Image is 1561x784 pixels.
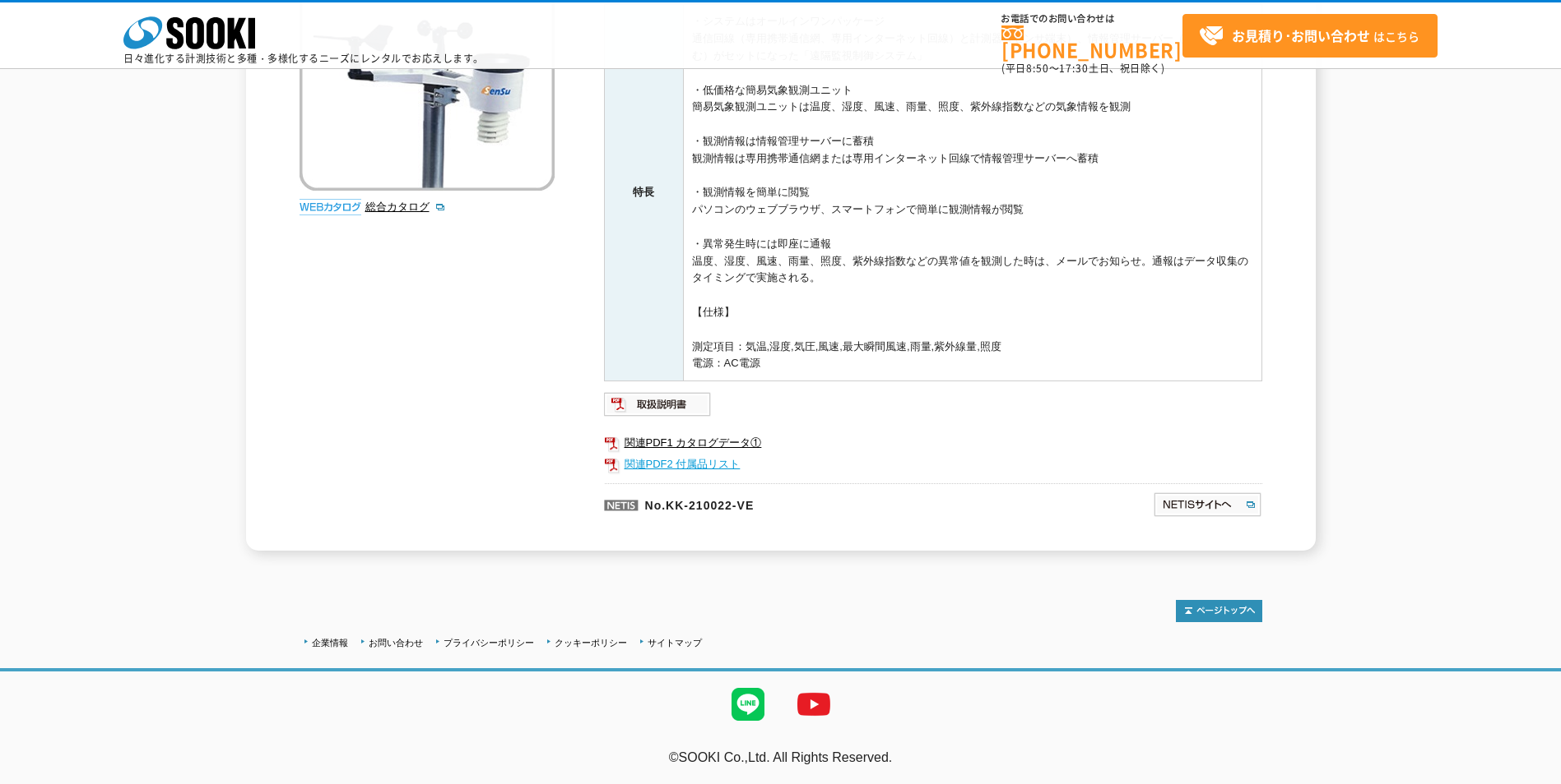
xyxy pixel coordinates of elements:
a: 関連PDF2 付属品リスト [604,454,1262,475]
a: サイトマップ [648,638,702,648]
th: 特長 [604,5,683,381]
span: 17:30 [1059,61,1089,76]
p: No.KK-210022-VE [604,483,994,523]
a: 総合カタログ [365,201,446,213]
strong: お見積り･お問い合わせ [1232,25,1370,45]
a: お見積り･お問い合わせはこちら [1182,14,1438,58]
p: 日々進化する計測技術と多種・多様化するニーズにレンタルでお応えします。 [123,53,484,63]
img: NETISサイトへ [1153,491,1262,518]
a: プライバシーポリシー [444,638,534,648]
a: クッキーポリシー [555,638,627,648]
a: 企業情報 [312,638,348,648]
span: はこちら [1199,24,1419,48]
img: webカタログ [300,199,361,215]
span: お電話でのお問い合わせは [1001,14,1182,24]
a: お問い合わせ [369,638,423,648]
img: トップページへ [1176,600,1262,622]
a: テストMail [1498,768,1561,782]
span: 8:50 [1026,61,1049,76]
span: (平日 ～ 土日、祝日除く) [1001,61,1164,76]
a: 関連PDF1 カタログデータ① [604,432,1262,454]
a: [PHONE_NUMBER] [1001,25,1182,59]
img: 取扱説明書 [604,391,712,417]
img: LINE [715,671,781,737]
a: 取扱説明書 [604,402,712,414]
td: ・システムはオールインワンパッケージ 通信回線（専用携帯通信網、専用インターネット回線）と計測器（センサ端末）、情報管理サーバー（運用・管理含む）がセットになった「遠隔監視制御システム」 ・低価... [683,5,1261,381]
img: YouTube [781,671,847,737]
